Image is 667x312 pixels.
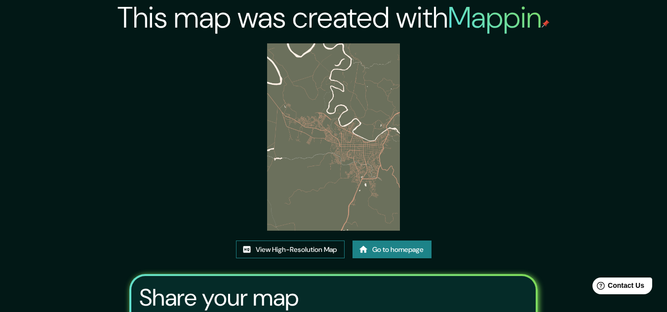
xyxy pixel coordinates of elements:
[353,241,432,259] a: Go to homepage
[579,274,656,301] iframe: Help widget launcher
[542,20,549,28] img: mappin-pin
[139,284,299,312] h3: Share your map
[236,241,345,259] a: View High-Resolution Map
[267,43,400,231] img: created-map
